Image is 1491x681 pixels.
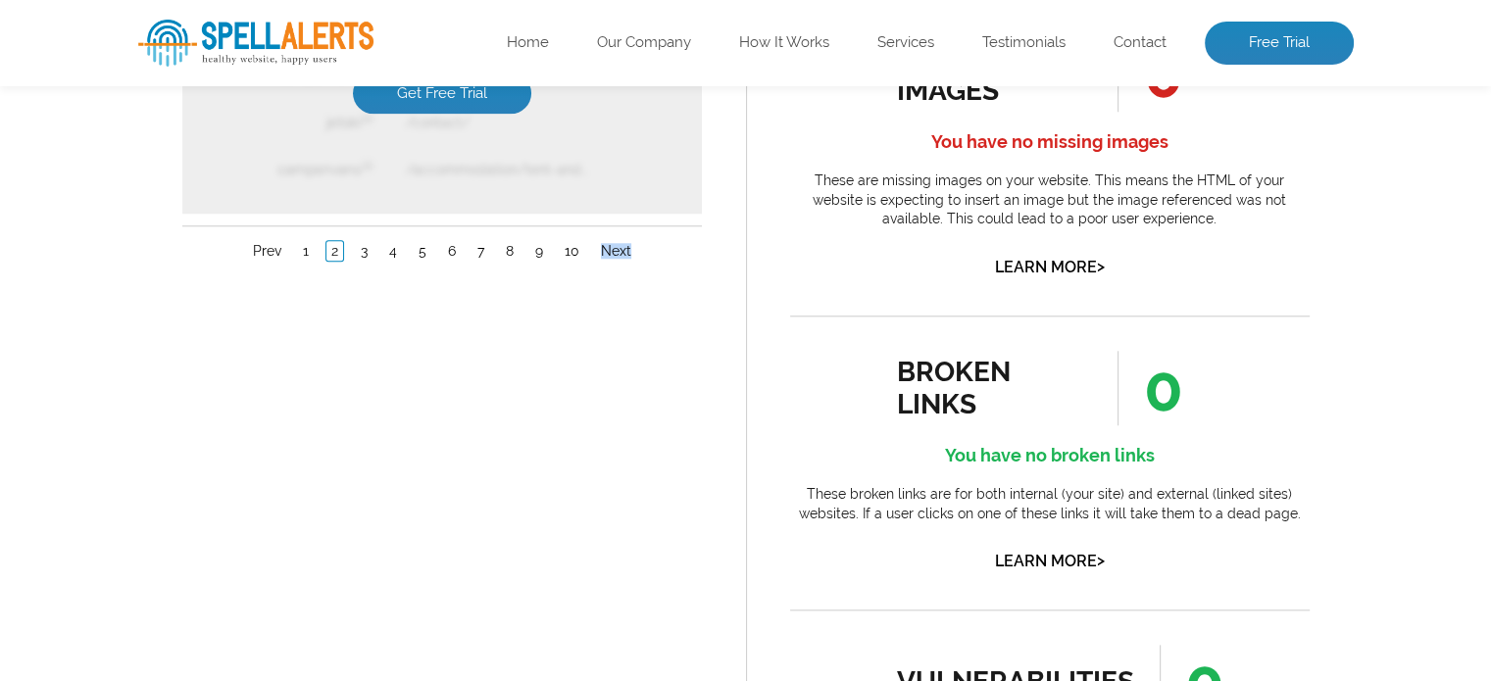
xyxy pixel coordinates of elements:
a: Home [507,33,549,53]
a: Contact [1114,33,1167,53]
a: 1 [116,566,131,586]
a: How It Works [739,33,829,53]
th: Website Page [210,2,469,47]
span: 0 [1118,351,1182,425]
h3: All Results? [10,150,510,188]
a: 2 [143,565,162,587]
a: 1 [250,279,268,301]
a: Testimonials [982,33,1066,53]
a: Learn More> [995,258,1105,276]
a: 9 [348,566,366,586]
a: Learn More> [995,552,1105,570]
a: 5 [231,566,249,586]
a: Get Free Trial [171,398,349,439]
span: > [1097,547,1105,574]
p: These are missing images on your website. This means the HTML of your website is expecting to ins... [790,171,1310,229]
a: 7 [290,566,307,586]
div: broken links [897,356,1074,420]
a: 4 [202,566,220,586]
img: SpellAlerts [138,20,373,67]
h3: All Results? [10,323,510,378]
span: > [1097,253,1105,280]
h4: You have no missing images [790,126,1310,158]
th: Error Word [51,2,208,47]
a: /media/3crg03zr/aerial-3.jpg [63,63,244,78]
a: Prev [66,566,104,586]
a: Free Trial [1205,22,1354,65]
a: Next [414,566,454,586]
p: These broken links are for both internal (your site) and external (linked sites) websites. If a u... [790,485,1310,523]
span: Want to view [10,323,510,342]
a: 3 [174,566,190,586]
a: Our Company [597,33,691,53]
th: Img Tag Source [2,2,258,47]
a: Get Free Trial [179,208,340,241]
a: Services [877,33,934,53]
a: 6 [261,566,278,586]
a: 8 [319,566,336,586]
th: Website Page [260,2,415,47]
h4: You have no broken links [790,440,1310,471]
a: 10 [377,566,402,586]
a: /contact/ [273,63,337,78]
span: Want to view [10,150,510,164]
